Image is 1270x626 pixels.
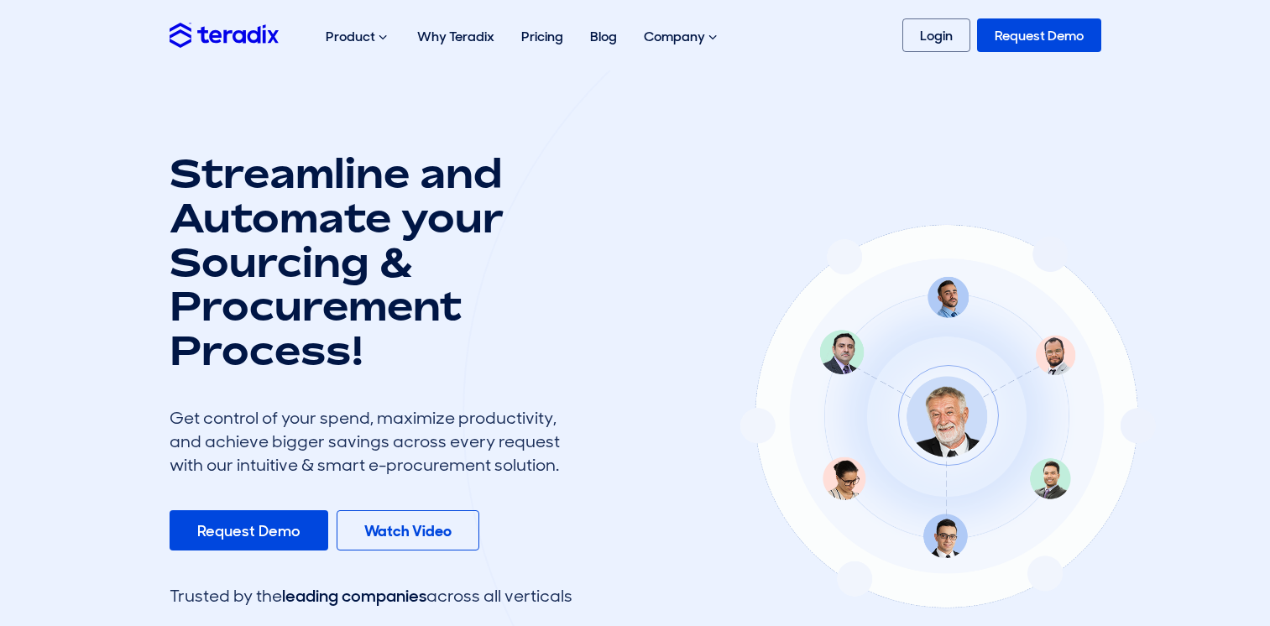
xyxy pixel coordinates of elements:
[170,151,572,373] h1: Streamline and Automate your Sourcing & Procurement Process!
[170,510,328,550] a: Request Demo
[902,18,970,52] a: Login
[977,18,1101,52] a: Request Demo
[312,10,404,64] div: Product
[282,585,426,607] span: leading companies
[508,10,577,63] a: Pricing
[630,10,734,64] div: Company
[337,510,479,550] a: Watch Video
[404,10,508,63] a: Why Teradix
[170,584,572,608] div: Trusted by the across all verticals
[577,10,630,63] a: Blog
[364,521,452,541] b: Watch Video
[170,23,279,47] img: Teradix logo
[170,406,572,477] div: Get control of your spend, maximize productivity, and achieve bigger savings across every request...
